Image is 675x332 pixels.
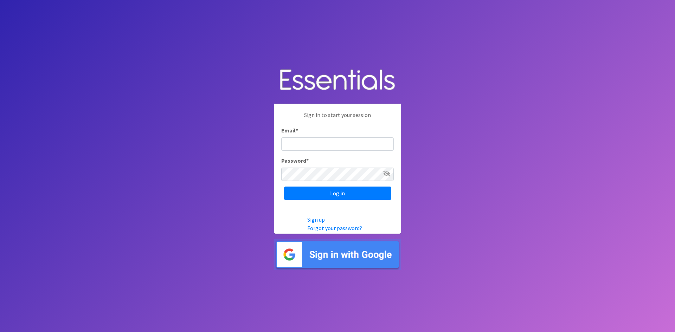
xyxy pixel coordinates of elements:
a: Forgot your password? [307,224,362,232]
a: Sign up [307,216,325,223]
label: Email [281,126,298,135]
abbr: required [296,127,298,134]
img: Human Essentials [274,62,401,98]
input: Log in [284,187,391,200]
label: Password [281,156,309,165]
abbr: required [306,157,309,164]
p: Sign in to start your session [281,111,394,126]
img: Sign in with Google [274,239,401,270]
